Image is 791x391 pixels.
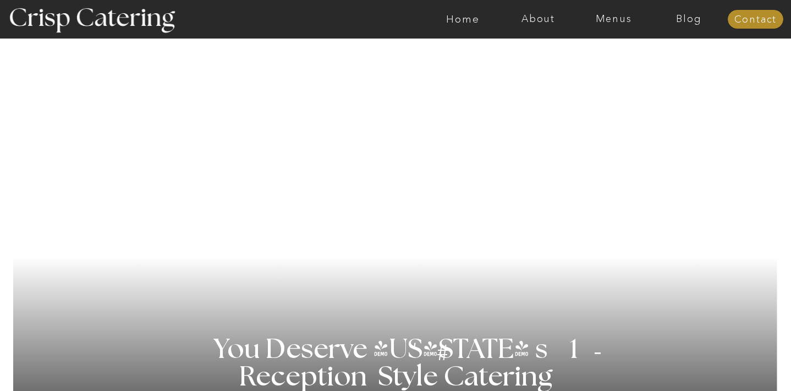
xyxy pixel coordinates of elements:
[501,14,576,25] a: About
[573,323,605,386] h3: '
[413,342,475,374] h3: #
[425,14,501,25] a: Home
[728,14,783,25] a: Contact
[576,14,651,25] a: Menus
[393,336,438,364] h3: '
[651,14,727,25] a: Blog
